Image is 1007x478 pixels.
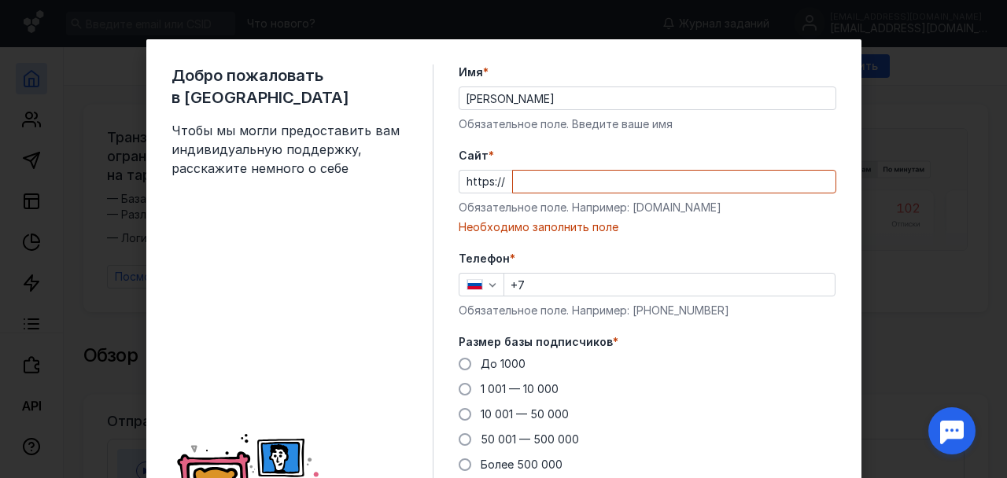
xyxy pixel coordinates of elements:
span: Чтобы мы могли предоставить вам индивидуальную поддержку, расскажите немного о себе [172,121,408,178]
span: Имя [459,64,483,80]
span: До 1000 [481,357,526,370]
span: Более 500 000 [481,458,563,471]
div: Обязательное поле. Например: [DOMAIN_NAME] [459,200,836,215]
div: Необходимо заполнить поле [459,219,836,235]
span: Размер базы подписчиков [459,334,613,350]
span: 1 001 — 10 000 [481,382,559,395]
span: 50 001 — 500 000 [481,432,579,446]
span: Телефон [459,251,510,267]
div: Обязательное поле. Введите ваше имя [459,116,836,132]
div: Обязательное поле. Например: [PHONE_NUMBER] [459,303,836,318]
span: 10 001 — 50 000 [481,407,569,421]
span: Добро пожаловать в [GEOGRAPHIC_DATA] [172,64,408,108]
span: Cайт [459,148,489,164]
